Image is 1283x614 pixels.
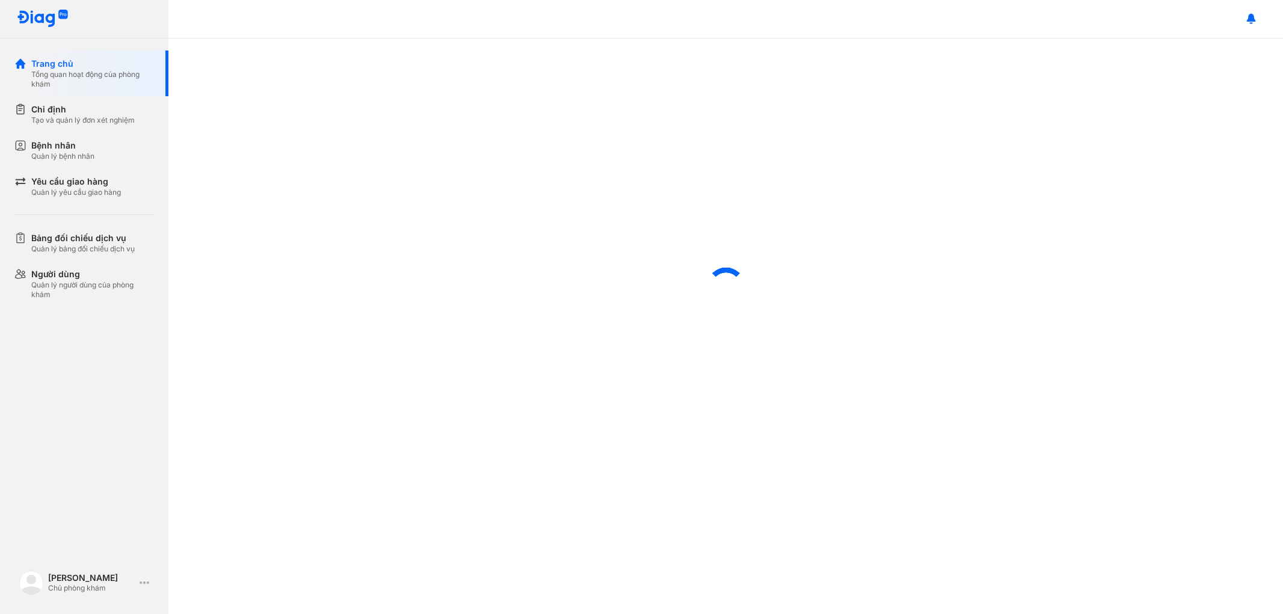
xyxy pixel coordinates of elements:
div: Bảng đối chiếu dịch vụ [31,232,135,244]
div: Quản lý bảng đối chiếu dịch vụ [31,244,135,254]
div: Chỉ định [31,103,135,115]
div: Quản lý bệnh nhân [31,152,94,161]
div: Yêu cầu giao hàng [31,176,121,188]
div: Tạo và quản lý đơn xét nghiệm [31,115,135,125]
img: logo [19,571,43,595]
div: Trang chủ [31,58,154,70]
div: Chủ phòng khám [48,583,135,593]
div: Bệnh nhân [31,140,94,152]
img: logo [17,10,69,28]
div: Người dùng [31,268,154,280]
div: [PERSON_NAME] [48,573,135,583]
div: Tổng quan hoạt động của phòng khám [31,70,154,89]
div: Quản lý yêu cầu giao hàng [31,188,121,197]
div: Quản lý người dùng của phòng khám [31,280,154,299]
